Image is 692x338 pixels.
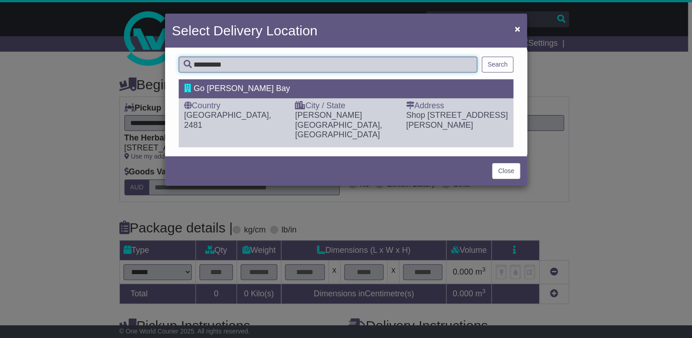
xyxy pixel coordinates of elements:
[295,111,382,139] span: [PERSON_NAME][GEOGRAPHIC_DATA], [GEOGRAPHIC_DATA]
[406,111,508,130] span: Shop [STREET_ADDRESS][PERSON_NAME]
[515,24,520,34] span: ×
[482,57,513,72] button: Search
[184,101,286,111] div: Country
[194,84,290,93] span: Go [PERSON_NAME] Bay
[295,101,397,111] div: City / State
[510,19,525,38] button: Close
[406,101,508,111] div: Address
[184,111,271,130] span: [GEOGRAPHIC_DATA], 2481
[172,20,318,41] h4: Select Delivery Location
[492,163,520,179] button: Close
